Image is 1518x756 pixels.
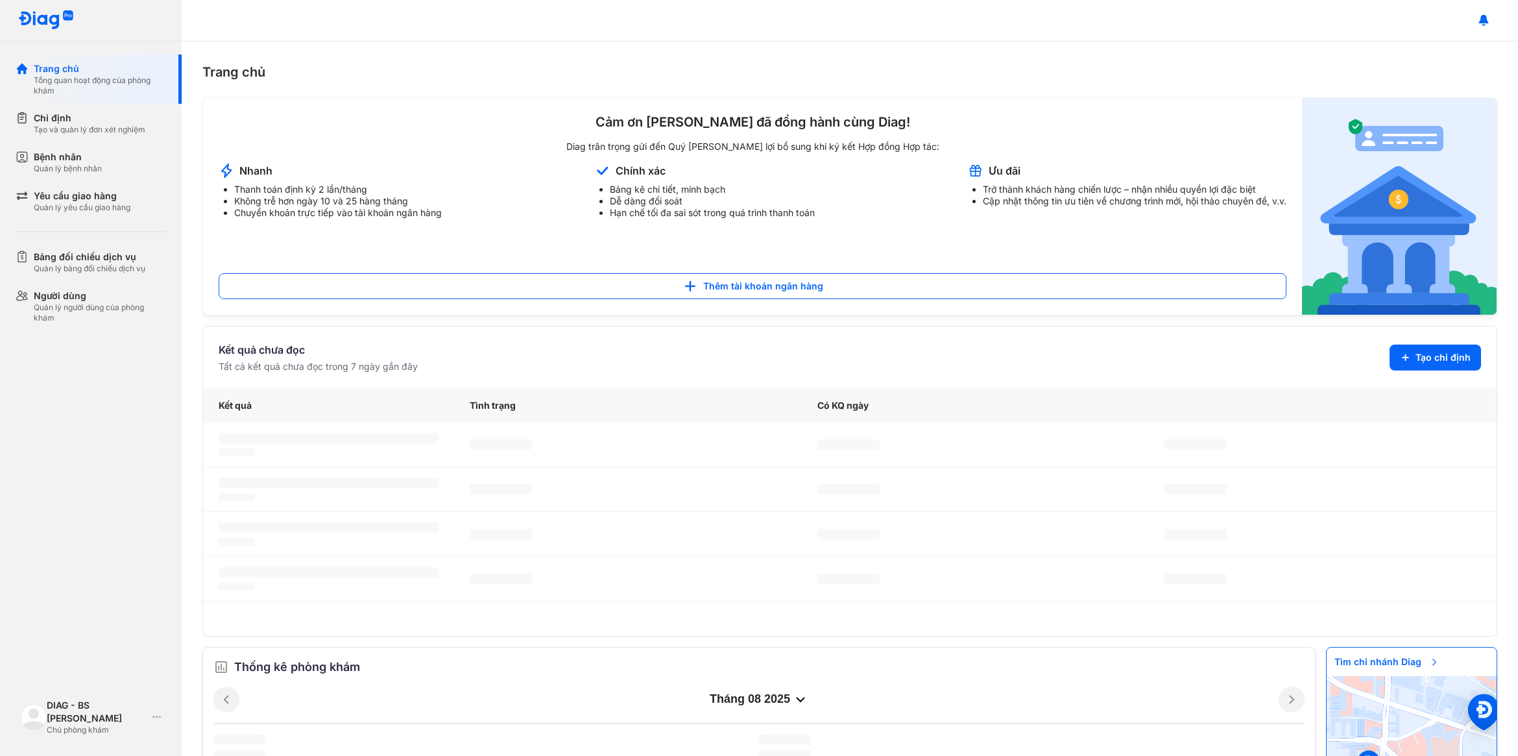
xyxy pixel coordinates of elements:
li: Cập nhật thông tin ưu tiên về chương trình mới, hội thảo chuyên đề, v.v. [983,195,1286,207]
span: ‌ [219,433,439,443]
div: Chỉ định [34,112,145,125]
span: ‌ [1164,439,1227,450]
div: Bệnh nhân [34,151,102,164]
div: Quản lý bệnh nhân [34,164,102,174]
span: ‌ [1164,529,1227,539]
img: account-announcement [1302,98,1497,315]
div: Diag trân trọng gửi đến Quý [PERSON_NAME] lợi bổ sung khi ký kết Hợp đồng Hợp tác: [219,141,1286,152]
span: ‌ [219,493,255,501]
span: ‌ [1164,574,1227,584]
img: logo [18,10,74,30]
div: Tổng quan hoạt động của phòng khám [34,75,166,96]
li: Bảng kê chi tiết, minh bạch [610,184,815,195]
div: Yêu cầu giao hàng [34,189,130,202]
div: Người dùng [34,289,166,302]
button: Thêm tài khoản ngân hàng [219,273,1286,299]
span: ‌ [817,529,880,539]
div: Chính xác [616,164,666,178]
span: ‌ [470,574,532,584]
img: order.5a6da16c.svg [213,659,229,675]
div: Kết quả [203,389,454,422]
span: ‌ [1164,484,1227,494]
span: ‌ [817,574,880,584]
button: Tạo chỉ định [1390,345,1481,371]
li: Trở thành khách hàng chiến lược – nhận nhiều quyền lợi đặc biệt [983,184,1286,195]
span: ‌ [759,735,811,745]
div: Kết quả chưa đọc [219,342,418,358]
span: ‌ [219,448,255,456]
li: Không trễ hơn ngày 10 và 25 hàng tháng [234,195,442,207]
img: account-announcement [967,163,983,178]
span: ‌ [219,567,439,578]
span: Thống kê phòng khám [234,658,360,676]
li: Chuyển khoản trực tiếp vào tài khoản ngân hàng [234,207,442,219]
div: Tình trạng [454,389,802,422]
span: ‌ [470,484,532,494]
div: Trang chủ [202,62,1497,82]
div: Bảng đối chiếu dịch vụ [34,250,145,263]
div: Ưu đãi [989,164,1020,178]
span: Tạo chỉ định [1416,351,1471,364]
div: Quản lý yêu cầu giao hàng [34,202,130,213]
img: account-announcement [219,163,234,178]
div: Tất cả kết quả chưa đọc trong 7 ngày gần đây [219,360,418,373]
img: logo [21,704,47,730]
span: ‌ [219,478,439,488]
span: ‌ [817,439,880,450]
span: ‌ [470,439,532,450]
div: Quản lý người dùng của phòng khám [34,302,166,323]
div: Quản lý bảng đối chiếu dịch vụ [34,263,145,274]
div: Cảm ơn [PERSON_NAME] đã đồng hành cùng Diag! [219,114,1286,130]
li: Thanh toán định kỳ 2 lần/tháng [234,184,442,195]
span: ‌ [470,529,532,539]
span: ‌ [219,522,439,533]
div: Tạo và quản lý đơn xét nghiệm [34,125,145,135]
div: Trang chủ [34,62,166,75]
li: Dễ dàng đối soát [610,195,815,207]
div: DIAG - BS [PERSON_NAME] [47,699,147,725]
span: Tìm chi nhánh Diag [1327,648,1447,676]
div: Nhanh [239,164,272,178]
div: Có KQ ngày [802,389,1150,422]
span: ‌ [219,583,255,591]
span: ‌ [817,484,880,494]
div: Chủ phòng khám [47,725,147,735]
span: ‌ [219,538,255,546]
span: ‌ [213,735,265,745]
li: Hạn chế tối đa sai sót trong quá trình thanh toán [610,207,815,219]
div: tháng 08 2025 [239,692,1279,707]
img: account-announcement [594,163,610,178]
